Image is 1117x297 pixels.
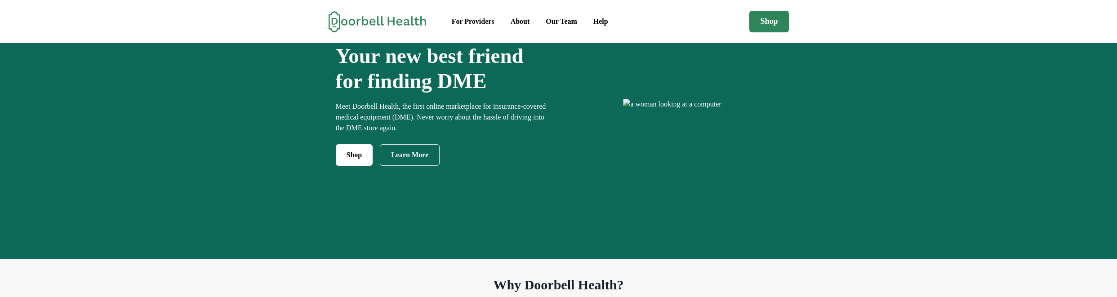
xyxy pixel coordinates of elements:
[538,13,584,31] a: Our Team
[336,144,373,166] a: Shop
[546,16,577,27] div: Our Team
[336,43,554,94] h1: Your new best friend for finding DME
[336,101,554,133] p: Meet Doorbell Health, the first online marketplace for insurance-covered medical equipment (DME)....
[749,11,788,32] a: Shop
[623,99,721,110] img: a woman looking at a computer
[503,13,537,31] a: About
[593,16,608,27] div: Help
[586,13,615,31] a: Help
[452,16,494,27] div: For Providers
[380,144,440,166] a: Learn More
[511,16,530,27] div: About
[445,13,502,31] a: For Providers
